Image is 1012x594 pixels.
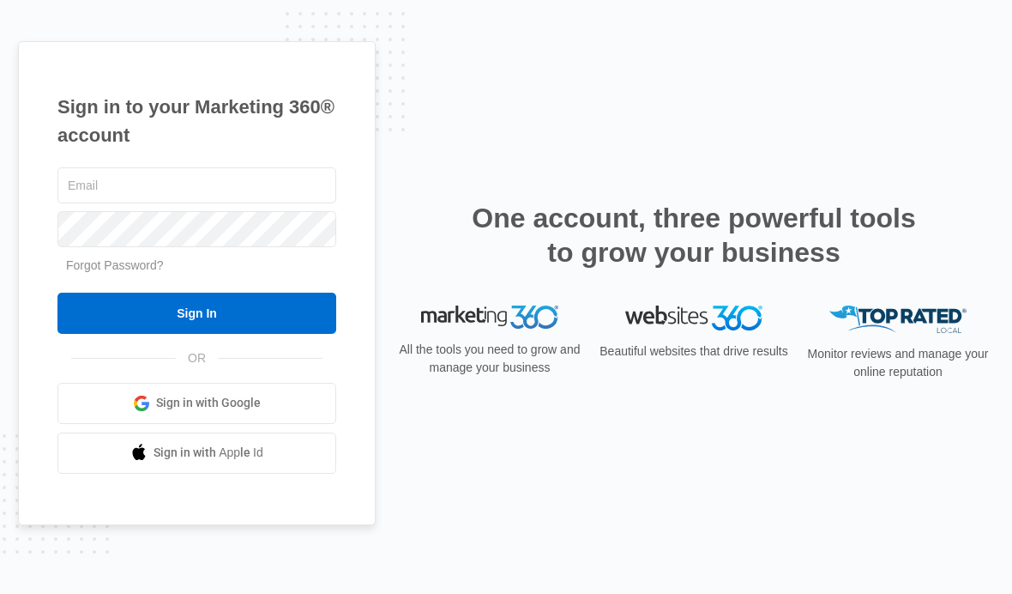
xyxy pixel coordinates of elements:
[156,394,261,412] span: Sign in with Google
[625,306,762,330] img: Websites 360
[66,258,164,272] a: Forgot Password?
[57,293,336,334] input: Sign In
[802,345,994,381] p: Monitor reviews and manage your online reputation
[154,444,263,462] span: Sign in with Apple Id
[394,341,586,377] p: All the tools you need to grow and manage your business
[57,383,336,424] a: Sign in with Google
[829,306,967,334] img: Top Rated Local
[176,349,218,367] span: OR
[598,342,790,361] p: Beautiful websites that drive results
[421,306,558,330] img: Marketing 360
[57,433,336,474] a: Sign in with Apple Id
[57,93,336,149] h1: Sign in to your Marketing 360® account
[467,201,921,270] h2: One account, three powerful tools to grow your business
[57,167,336,203] input: Email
